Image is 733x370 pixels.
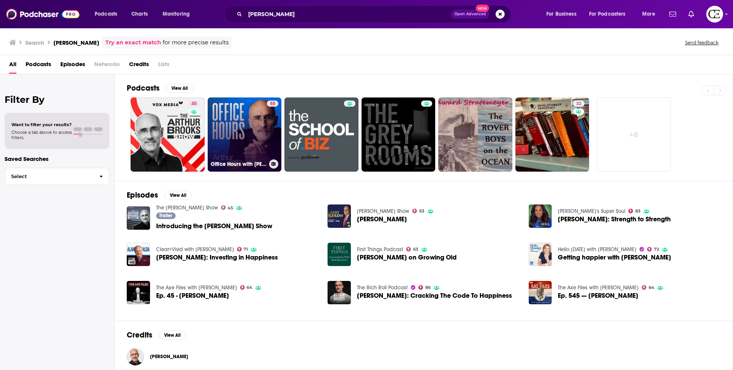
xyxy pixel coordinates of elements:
span: for more precise results [163,38,229,47]
a: Arthur Brooks [328,204,351,228]
span: [PERSON_NAME] [357,216,407,222]
img: Getting happier with Arthur Brooks [529,243,552,266]
img: Introducing the Arthur Brooks Show [127,206,150,230]
a: Arthur Brooks on Growing Old [357,254,457,261]
span: 63 [419,209,425,213]
span: Lists [158,58,170,74]
button: open menu [584,8,637,20]
span: Introducing the [PERSON_NAME] Show [156,223,272,229]
a: Arthur Brooks [357,216,407,222]
a: The Axe Files with David Axelrod [558,284,639,291]
span: 32 [576,100,581,108]
a: 63 [412,209,425,213]
a: Clear+Vivid with Alan Alda [156,246,234,253]
img: Podchaser - Follow, Share and Rate Podcasts [6,7,79,21]
span: Want to filter your results? [11,122,72,127]
img: Arthur Brooks: Investing in Happiness [127,243,150,266]
span: Logged in as cozyearthaudio [706,6,723,23]
a: +6 [597,97,671,172]
span: For Podcasters [589,9,626,19]
a: Show notifications dropdown [666,8,679,21]
span: Podcasts [95,9,117,19]
a: PodcastsView All [127,83,193,93]
button: Arthur BrooksArthur Brooks [127,344,720,369]
span: [PERSON_NAME] on Growing Old [357,254,457,261]
img: Ep. 545 — Arthur Brooks [529,281,552,304]
a: All [9,58,16,74]
a: 64 [240,285,253,290]
span: Trailer [159,213,172,218]
button: Select [5,168,110,185]
span: [PERSON_NAME]: Cracking The Code To Happiness [357,292,512,299]
a: Podcasts [26,58,51,74]
span: 86 [425,286,431,289]
h3: [PERSON_NAME] [53,39,99,46]
a: 72 [647,247,659,252]
img: Ep. 45 - Arthur Brooks [127,281,150,304]
h2: Credits [127,330,152,340]
button: View All [164,191,192,200]
a: The Axe Files with David Axelrod [156,284,237,291]
span: 45 [228,206,233,210]
a: Episodes [60,58,85,74]
button: View All [158,331,186,340]
a: Credits [129,58,149,74]
h2: Episodes [127,190,158,200]
span: 45 [191,100,197,108]
img: User Profile [706,6,723,23]
a: 83 [628,209,641,213]
a: 55 [267,101,278,107]
img: Arthur Brooks: Strength to Strength [529,204,552,228]
span: [PERSON_NAME] [150,354,188,360]
span: 55 [270,100,275,108]
span: More [642,9,655,19]
a: Oprah's Super Soul [558,208,625,214]
span: Choose a tab above to access filters. [11,130,72,140]
h3: Office Hours with [PERSON_NAME] [211,161,266,167]
a: Getting happier with Arthur Brooks [558,254,671,261]
a: The Rich Roll Podcast [357,284,408,291]
button: Open AdvancedNew [451,10,489,19]
a: 55Office Hours with [PERSON_NAME] [208,97,282,172]
a: Charts [126,8,152,20]
img: Arthur Brooks: Cracking The Code To Happiness [328,281,351,304]
h3: Search [25,39,44,46]
span: Open Advanced [454,12,486,16]
a: Arthur Brooks: Strength to Strength [558,216,671,222]
button: open menu [89,8,127,20]
button: open menu [541,8,586,20]
span: 64 [649,286,654,289]
button: Show profile menu [706,6,723,23]
a: 32 [573,101,584,107]
span: [PERSON_NAME]: Investing in Happiness [156,254,278,261]
span: New [476,5,489,12]
img: Arthur Brooks [127,348,144,365]
a: 32 [515,97,589,172]
a: Show notifications dropdown [685,8,697,21]
a: Try an exact match [105,38,161,47]
span: 64 [247,286,252,289]
span: [PERSON_NAME]: Strength to Strength [558,216,671,222]
a: Ep. 545 — Arthur Brooks [558,292,638,299]
span: Monitoring [163,9,190,19]
a: 86 [418,285,431,290]
img: Arthur Brooks on Growing Old [328,243,351,266]
a: 71 [237,247,248,252]
a: Hello Monday with Jessi Hempel [558,246,636,253]
span: Networks [94,58,120,74]
h2: Filter By [5,94,110,105]
button: open menu [637,8,665,20]
a: Arthur Brooks [150,354,188,360]
button: open menu [157,8,200,20]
